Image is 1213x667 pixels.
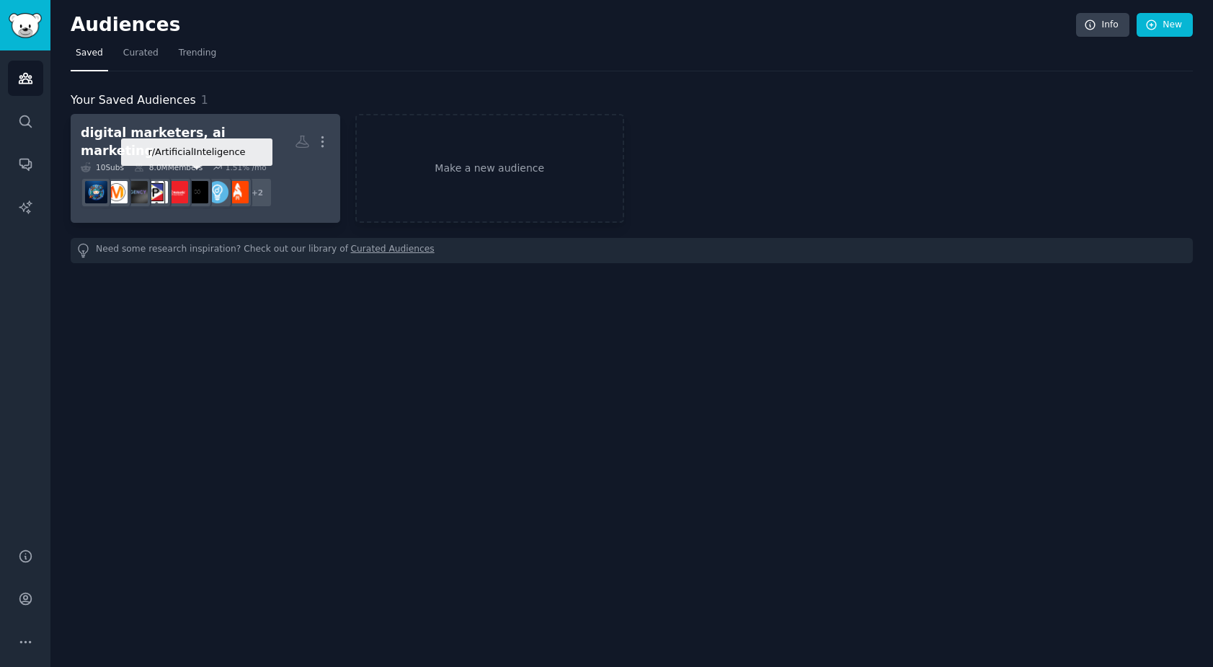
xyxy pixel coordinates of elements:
[71,114,340,223] a: digital marketers, ai marketing10Subs8.0MMembers1.51% /mor/ArtificialInteligence+2StartUpIndiaEnt...
[9,13,42,38] img: GummySearch logo
[85,181,107,203] img: digital_marketing
[105,181,128,203] img: AskMarketing
[125,181,148,203] img: agency
[146,181,168,203] img: buhaydigital
[1137,13,1193,37] a: New
[71,238,1193,263] div: Need some research inspiration? Check out our library of
[71,42,108,71] a: Saved
[118,42,164,71] a: Curated
[123,47,159,60] span: Curated
[226,162,267,172] div: 1.51 % /mo
[134,162,203,172] div: 8.0M Members
[166,181,188,203] img: AI_Marketing_Strategy
[226,181,249,203] img: StartUpIndia
[81,162,124,172] div: 10 Sub s
[1076,13,1129,37] a: Info
[242,177,272,208] div: + 2
[206,181,228,203] img: Entrepreneur
[351,243,435,258] a: Curated Audiences
[76,47,103,60] span: Saved
[174,42,221,71] a: Trending
[355,114,625,223] a: Make a new audience
[179,47,216,60] span: Trending
[81,124,295,159] div: digital marketers, ai marketing
[71,14,1076,37] h2: Audiences
[186,181,208,203] img: ArtificialInteligence
[201,93,208,107] span: 1
[71,92,196,110] span: Your Saved Audiences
